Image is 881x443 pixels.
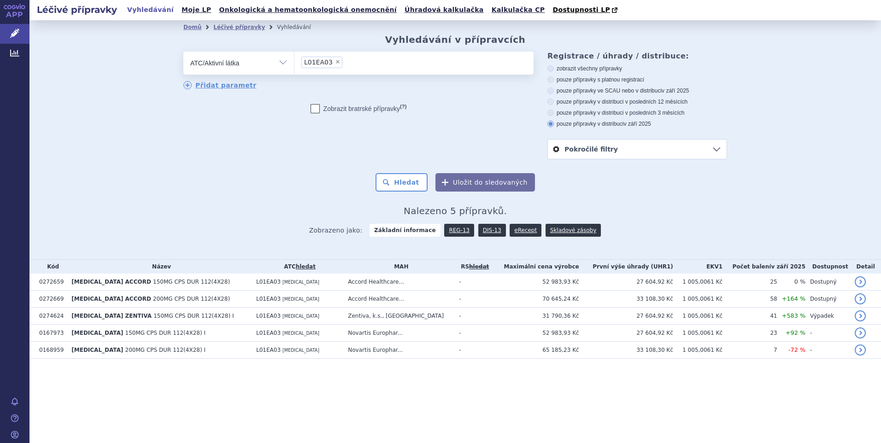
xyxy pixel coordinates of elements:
input: L01EA03 [345,56,350,68]
span: [MEDICAL_DATA] [282,280,319,285]
span: 200MG CPS DUR 112(4X28) [153,296,230,302]
th: Kód [35,260,67,274]
span: [MEDICAL_DATA] [282,348,319,353]
td: 7 [722,342,777,359]
strong: Základní informace [370,224,440,237]
a: Onkologická a hematoonkologická onemocnění [216,4,399,16]
td: Novartis Europhar... [343,325,454,342]
a: vyhledávání neobsahuje žádnou platnou referenční skupinu [469,263,489,270]
span: Dostupnosti LP [552,6,610,13]
td: 65 185,23 Kč [491,342,579,359]
a: detail [855,327,866,338]
a: detail [855,276,866,287]
a: detail [855,310,866,321]
td: - [805,342,850,359]
td: 1 005,0061 Kč [673,274,722,291]
td: 25 [722,274,777,291]
td: 52 983,93 Kč [491,325,579,342]
td: - [454,274,491,291]
th: Detail [850,260,881,274]
span: L01EA03 [256,296,281,302]
td: - [454,325,491,342]
td: 1 005,0061 Kč [673,342,722,359]
td: 33 108,30 Kč [579,291,673,308]
a: detail [855,293,866,304]
th: EKV1 [673,260,722,274]
button: Hledat [376,173,428,192]
td: - [454,291,491,308]
span: 150MG CPS DUR 112(4X28) I [153,313,234,319]
th: Počet balení [722,260,805,274]
th: Název [67,260,252,274]
a: Vyhledávání [124,4,176,16]
li: Vyhledávání [277,20,323,34]
td: - [454,308,491,325]
td: Accord Healthcare... [343,274,454,291]
button: Uložit do sledovaných [435,173,535,192]
td: 33 108,30 Kč [579,342,673,359]
td: 0272659 [35,274,67,291]
span: [MEDICAL_DATA] [71,347,123,353]
span: × [335,59,341,64]
th: ATC [252,260,343,274]
a: DIS-13 [478,224,506,237]
span: L01EA03 [256,279,281,285]
td: 52 983,93 Kč [491,274,579,291]
label: pouze přípravky v distribuci v posledních 3 měsících [547,109,727,117]
span: +583 % [782,312,805,319]
td: 0272669 [35,291,67,308]
span: [MEDICAL_DATA] [282,331,319,336]
span: 150MG CPS DUR 112(4X28) [153,279,230,285]
td: 1 005,0061 Kč [673,308,722,325]
td: Zentiva, k.s., [GEOGRAPHIC_DATA] [343,308,454,325]
span: 200MG CPS DUR 112(4X28) I [125,347,206,353]
del: hledat [469,263,489,270]
span: +92 % [786,329,805,336]
a: Skladové zásoby [546,224,601,237]
span: 150MG CPS DUR 112(4X28) I [125,330,206,336]
span: Zobrazeno jako: [309,224,363,237]
td: 27 604,92 Kč [579,325,673,342]
abbr: (?) [400,104,406,110]
span: L01EA03 [256,347,281,353]
td: Dostupný [805,291,850,308]
td: 58 [722,291,777,308]
span: [MEDICAL_DATA] [282,314,319,319]
th: MAH [343,260,454,274]
a: Moje LP [179,4,214,16]
td: 23 [722,325,777,342]
span: v září 2025 [623,121,651,127]
td: Novartis Europhar... [343,342,454,359]
span: [MEDICAL_DATA] ZENTIVA [71,313,152,319]
label: Zobrazit bratrské přípravky [311,104,407,113]
a: Dostupnosti LP [550,4,622,17]
label: zobrazit všechny přípravky [547,65,727,72]
a: Pokročilé filtry [548,140,727,159]
th: Maximální cena výrobce [491,260,579,274]
a: detail [855,344,866,356]
span: [MEDICAL_DATA] ACCORD [71,279,151,285]
td: 31 790,36 Kč [491,308,579,325]
span: [MEDICAL_DATA] [282,297,319,302]
a: Domů [183,24,201,30]
td: 41 [722,308,777,325]
a: hledat [296,263,316,270]
a: Přidat parametr [183,81,257,89]
span: +164 % [782,295,805,302]
h2: Léčivé přípravky [29,3,124,16]
td: Výpadek [805,308,850,325]
td: 0168959 [35,342,67,359]
th: Dostupnost [805,260,850,274]
a: REG-13 [444,224,474,237]
span: L01EA03 [256,313,281,319]
span: v září 2025 [771,263,805,270]
td: - [805,325,850,342]
td: 1 005,0061 Kč [673,325,722,342]
th: První výše úhrady (UHR1) [579,260,673,274]
span: -72 % [788,346,805,353]
span: [MEDICAL_DATA] [71,330,123,336]
td: - [454,342,491,359]
a: Úhradová kalkulačka [402,4,487,16]
label: pouze přípravky s platnou registrací [547,76,727,83]
th: RS [454,260,491,274]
